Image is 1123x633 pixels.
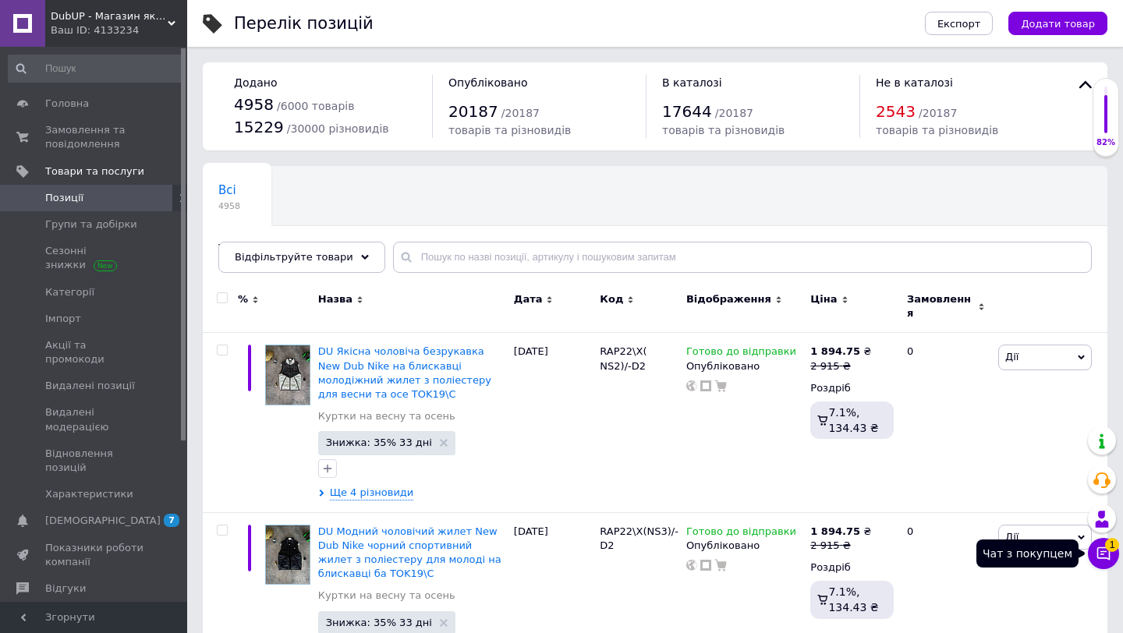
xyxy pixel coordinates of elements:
[501,107,540,119] span: / 20187
[318,525,501,580] a: DU Модний чоловічий жилет New Dub Nike чорний спортивний жилет з поліестеру для молоді на блискав...
[234,118,284,136] span: 15229
[164,514,179,527] span: 7
[393,242,1092,273] input: Пошук по назві позиції, артикулу і пошуковим запитам
[810,345,860,357] b: 1 894.75
[1005,351,1018,362] span: Дії
[265,345,310,405] img: DU Качественная мужская безрукавка New Dub Nike на молнии молодежная жилетка из полиэстера для ве...
[45,97,89,111] span: Головна
[45,285,94,299] span: Категорії
[234,76,277,89] span: Додано
[876,76,953,89] span: Не в каталозі
[600,292,623,306] span: Код
[828,585,878,614] span: 7.1%, 134.43 ₴
[51,9,168,23] span: DubUP - Магазин якісного товару для кожного
[318,409,455,423] a: Куртки на весну та осень
[234,95,274,114] span: 4958
[907,292,974,320] span: Замовлення
[238,292,248,306] span: %
[326,617,432,628] span: Знижка: 35% 33 дні
[1008,12,1107,35] button: Додати товар
[45,217,137,232] span: Групи та добірки
[828,406,878,434] span: 7.1%, 134.43 ₴
[810,525,860,537] b: 1 894.75
[810,381,894,395] div: Роздріб
[810,345,871,359] div: ₴
[810,292,837,306] span: Ціна
[662,124,785,136] span: товарів та різновидів
[318,589,455,603] a: Куртки на весну та осень
[876,124,998,136] span: товарів та різновидів
[326,437,432,447] span: Знижка: 35% 33 дні
[235,251,353,263] span: Відфільтруйте товари
[218,200,240,212] span: 4958
[265,525,310,585] img: DU Модный мужской жилет New Dub Nike черный спортивная жилетка из полиэстера для молодежи на молн...
[8,55,184,83] input: Пошук
[234,16,374,32] div: Перелік позицій
[810,359,871,373] div: 2 915 ₴
[514,292,543,306] span: Дата
[919,107,957,119] span: / 20187
[448,102,498,121] span: 20187
[448,76,528,89] span: Опубліковано
[318,345,491,400] a: DU Якісна чоловіча безрукавка New Dub Nike на блискавці молодіжний жилет з поліестеру для весни т...
[45,164,144,179] span: Товари та послуги
[218,183,236,197] span: Всі
[686,292,771,306] span: Відображення
[976,539,1079,568] div: Чат з покупцем
[686,525,796,542] span: Готово до відправки
[686,345,796,362] span: Готово до відправки
[45,312,81,326] span: Імпорт
[218,242,382,256] span: Товари з проблемними р...
[600,345,647,371] span: RAP22\X( NS2)/-D2
[662,76,722,89] span: В каталозі
[810,561,894,575] div: Роздріб
[876,102,916,121] span: 2543
[1005,531,1018,543] span: Дії
[318,292,352,306] span: Назва
[45,541,144,569] span: Показники роботи компанії
[45,514,161,528] span: [DEMOGRAPHIC_DATA]
[45,405,144,433] span: Видалені модерацією
[51,23,187,37] div: Ваш ID: 4133234
[715,107,753,119] span: / 20187
[448,124,571,136] span: товарів та різновидів
[686,359,802,373] div: Опубліковано
[1021,18,1095,30] span: Додати товар
[810,525,871,539] div: ₴
[898,333,994,512] div: 0
[277,100,354,112] span: / 6000 товарів
[330,486,414,500] span: Ще 4 різновиди
[1105,538,1119,552] span: 1
[45,447,144,475] span: Відновлення позицій
[662,102,712,121] span: 17644
[600,525,678,551] span: RAP22\X(NS3)/-D2
[45,487,133,501] span: Характеристики
[937,18,981,30] span: Експорт
[686,539,802,553] div: Опубліковано
[45,338,144,366] span: Акції та промокоди
[45,379,135,393] span: Видалені позиції
[1088,538,1119,569] button: Чат з покупцем1
[45,244,144,272] span: Сезонні знижки
[925,12,994,35] button: Експорт
[45,123,144,151] span: Замовлення та повідомлення
[45,582,86,596] span: Відгуки
[810,539,871,553] div: 2 915 ₴
[203,226,413,285] div: Товари з проблемними різновидами
[1093,137,1118,148] div: 82%
[287,122,389,135] span: / 30000 різновидів
[510,333,597,512] div: [DATE]
[45,191,83,205] span: Позиції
